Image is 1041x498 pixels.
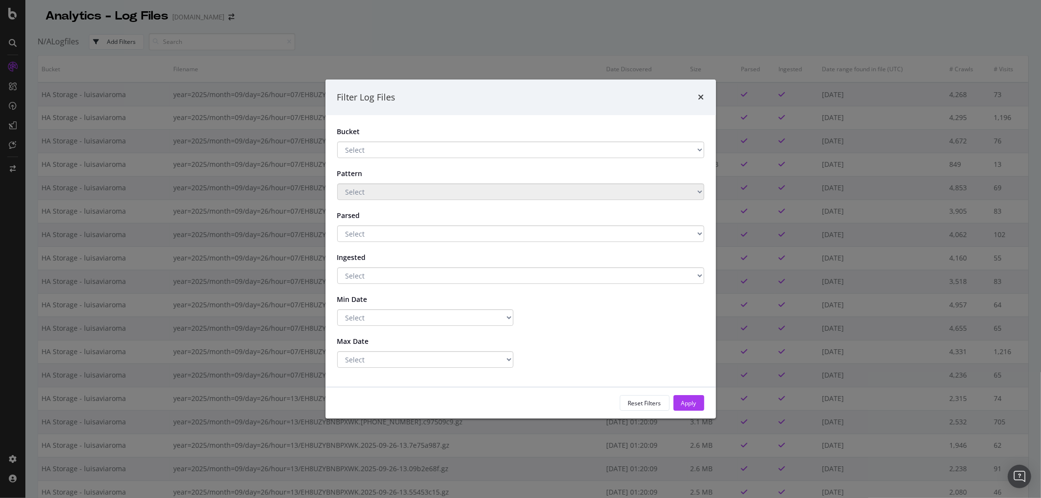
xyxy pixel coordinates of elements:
div: times [698,91,704,104]
select: You must select a bucket to filter on pattern [337,183,704,200]
div: Keyword (traffico) [109,58,162,64]
div: v 4.0.25 [27,16,48,23]
label: Pattern [330,165,393,179]
label: Parsed [330,207,393,220]
label: Ingested [330,249,393,262]
button: Apply [674,395,704,411]
img: logo_orange.svg [16,16,23,23]
div: Dominio [51,58,75,64]
img: website_grey.svg [16,25,23,33]
label: Bucket [330,127,393,137]
img: tab_domain_overview_orange.svg [41,57,48,64]
label: Min Date [330,291,393,304]
div: Filter Log Files [337,91,396,104]
div: Open Intercom Messenger [1008,465,1031,488]
label: Max Date [330,333,393,346]
img: tab_keywords_by_traffic_grey.svg [98,57,106,64]
button: Reset Filters [620,395,670,411]
div: Reset Filters [628,399,661,407]
div: Dominio: [DOMAIN_NAME] [25,25,109,33]
div: Apply [681,399,696,407]
div: modal [326,80,716,419]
